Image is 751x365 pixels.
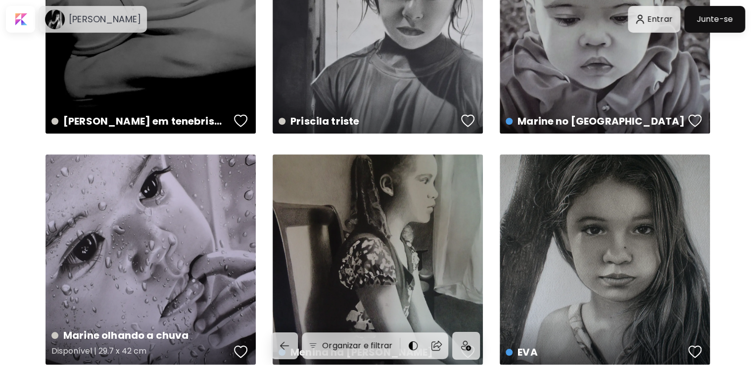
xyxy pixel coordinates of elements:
[279,340,290,352] img: back
[51,343,231,363] h5: Disponível | 29.7 x 42 cm
[506,345,685,360] h4: EVA
[500,154,710,365] a: EVAfavoriteshttps://cdn.kaleido.art/CDN/Artwork/19841/Primary/medium.webp?updated=94663
[232,111,250,131] button: favorites
[459,111,477,131] button: favorites
[51,328,231,343] h4: Marine olhando a chuva
[69,13,141,25] h6: [PERSON_NAME]
[506,114,685,129] h4: Marine no [GEOGRAPHIC_DATA]
[684,6,745,33] a: Junte-se
[271,332,298,359] button: back
[279,114,458,129] h4: Priscila triste
[232,342,250,362] button: favorites
[46,154,256,365] a: Marine olhando a chuvaDisponível | 29.7 x 42 cmfavoriteshttps://cdn.kaleido.art/CDN/Artwork/20165...
[461,341,471,351] img: icon
[686,111,704,131] button: favorites
[273,154,483,365] a: Menina na [PERSON_NAME]favoriteshttps://cdn.kaleido.art/CDN/Artwork/20153/Primary/medium.webp?upd...
[271,332,302,359] a: back
[686,342,704,362] button: favorites
[51,114,231,129] h4: [PERSON_NAME] em tenebrismo
[322,340,392,352] h6: Organizar e filtrar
